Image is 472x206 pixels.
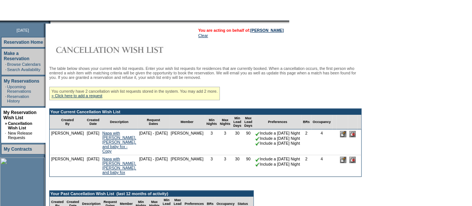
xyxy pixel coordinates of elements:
a: Clear [198,33,208,38]
a: Reservation Home [4,40,43,45]
nobr: Include a [DATE] Night [255,131,300,135]
nobr: [DATE] - [DATE] [139,157,168,161]
a: Make a Reservation [4,51,29,61]
td: · [5,84,6,93]
img: chkSmaller.gif [255,136,260,141]
a: Upcoming Reservations [7,84,31,93]
a: Search Availability [7,67,40,72]
td: [PERSON_NAME] [50,129,85,155]
td: [PERSON_NAME] [169,129,205,155]
td: [DATE] [85,129,101,155]
a: Browse Calendars [7,62,41,67]
td: [DATE] [85,155,101,176]
td: Max Nights [218,115,232,129]
td: Max Lead Days [243,115,254,129]
td: Your Current Cancellation Wish List [50,109,361,115]
div: You currently have 2 cancellation wish list requests stored in the system. You may add 2 more. [49,87,220,100]
img: chkSmaller.gif [255,132,260,136]
td: · [5,131,7,140]
img: promoShadowLeftCorner.gif [48,21,50,24]
nobr: [DATE] - [DATE] [139,131,168,135]
img: Cancellation Wish List [49,42,199,57]
td: Min Lead Days [232,115,243,129]
td: [PERSON_NAME] [169,155,205,176]
td: 3 [218,155,232,176]
input: Edit this Request [340,131,346,137]
td: 2 [301,129,311,155]
input: Delete this Request [349,131,356,137]
a: Reservation History [7,94,29,103]
a: Cancellation Wish List [8,121,32,130]
a: My Contracts [4,147,32,152]
td: Occupancy [311,115,332,129]
td: 90 [243,129,254,155]
a: Napa with [PERSON_NAME], [PERSON_NAME], and baby fox - Copy [102,131,136,153]
td: · [5,62,6,67]
td: · [5,94,6,103]
nobr: Include a [DATE] Night [255,136,300,141]
td: Created Date [85,115,101,129]
b: » [5,121,7,126]
td: 30 [232,129,243,155]
nobr: Include a [DATE] Night [255,162,300,166]
img: blank.gif [50,21,51,24]
a: New Release Requests [8,131,32,140]
a: My Reservations [4,79,39,84]
td: 3 [218,129,232,155]
td: BRs [301,115,311,129]
td: Preferences [254,115,301,129]
td: 2 [301,155,311,176]
input: Edit this Request [340,157,346,163]
a: Napa with [PERSON_NAME], [PERSON_NAME], and baby fox [102,157,136,175]
td: [PERSON_NAME] [50,155,85,176]
img: chkSmaller.gif [255,162,260,167]
a: [PERSON_NAME] [250,28,284,33]
td: 3 [205,155,218,176]
span: [DATE] [16,28,29,33]
img: chkSmaller.gif [255,141,260,146]
td: Member [169,115,205,129]
nobr: Include a [DATE] Night [255,157,300,161]
td: 30 [232,155,243,176]
span: You are acting on behalf of: [198,28,284,33]
a: My Reservation Wish List [3,110,37,120]
td: 4 [311,129,332,155]
a: » Click here to add a request [51,93,102,98]
input: Delete this Request [349,157,356,163]
nobr: Include a [DATE] Night [255,141,300,145]
td: 90 [243,155,254,176]
td: Your Past Cancellation Wish List (last 12 months of activity) [50,191,253,197]
td: Min Nights [205,115,218,129]
td: Description [101,115,138,129]
td: · [5,67,6,72]
td: Created By [50,115,85,129]
td: Request Dates [138,115,169,129]
img: chkSmaller.gif [255,157,260,162]
td: 3 [205,129,218,155]
td: 4 [311,155,332,176]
